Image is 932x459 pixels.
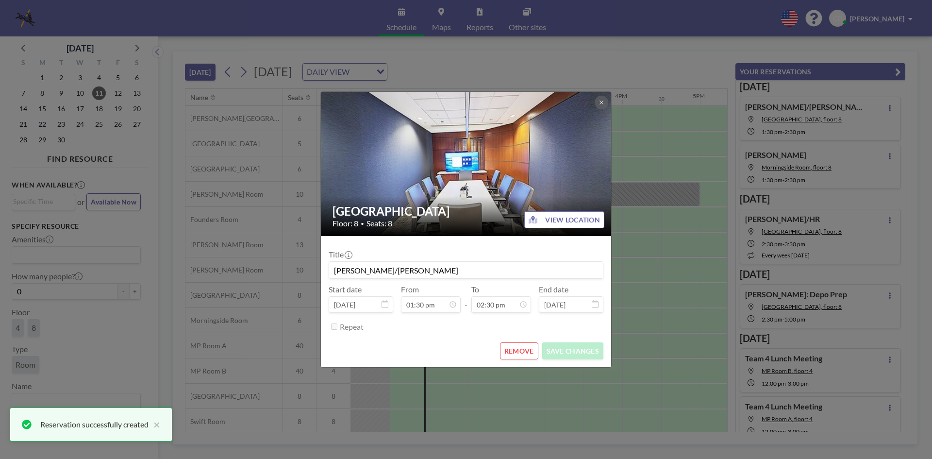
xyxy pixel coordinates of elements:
span: Floor: 8 [333,219,358,228]
label: End date [539,285,568,294]
button: REMOVE [500,342,538,359]
div: Reservation successfully created [40,419,149,430]
button: VIEW LOCATION [524,211,604,228]
label: To [471,285,479,294]
span: Seats: 8 [366,219,392,228]
button: SAVE CHANGES [542,342,603,359]
label: Start date [329,285,362,294]
input: (No title) [329,262,603,278]
span: - [465,288,467,309]
label: Repeat [340,322,364,332]
label: From [401,285,419,294]
img: 537.jpg [321,54,612,273]
span: • [361,220,364,227]
label: Title [329,250,351,259]
button: close [149,419,160,430]
h2: [GEOGRAPHIC_DATA] [333,204,600,219]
